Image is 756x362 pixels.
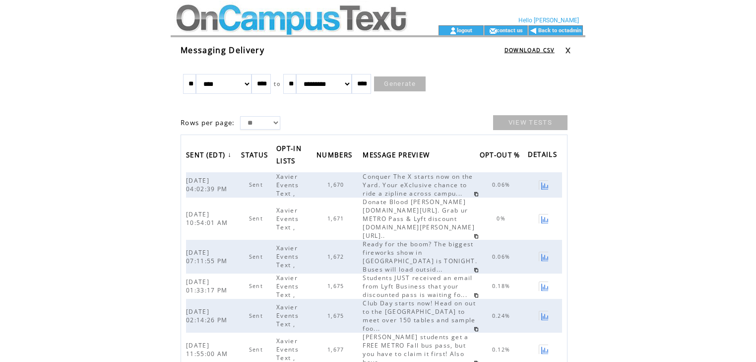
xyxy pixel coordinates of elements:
[276,274,299,299] span: Xavier Events Text ,
[186,341,231,358] span: [DATE] 11:55:00 AM
[363,198,475,240] span: Donate Blood [PERSON_NAME][DOMAIN_NAME][URL]. Grab ur METRO Pass & Lyft discount [DOMAIN_NAME][PE...
[186,210,231,227] span: [DATE] 10:54:01 AM
[327,215,347,222] span: 1,671
[363,172,473,198] span: Conquer The X starts now on the Yard. Your eXclusive chance to ride a zipline across campu...
[249,346,265,353] span: Sent
[363,299,476,333] span: Club Day starts now! Head on out to the [GEOGRAPHIC_DATA] to meet over 150 tables and sample foo...
[504,47,555,54] a: DOWNLOAD CSV
[497,215,508,222] span: 0%
[249,283,265,290] span: Sent
[492,312,513,319] span: 0.24%
[181,45,264,56] span: Messaging Delivery
[374,76,426,91] a: Generate
[186,248,230,265] span: [DATE] 07:11:55 PM
[186,307,230,324] span: [DATE] 02:14:26 PM
[538,27,581,34] a: Back to octadmin
[316,147,357,164] a: NUMBERS
[186,147,234,164] a: SENT (EDT)↓
[363,147,435,164] a: MESSAGE PREVIEW
[186,148,228,164] span: SENT (EDT)
[528,147,560,164] span: DETAILS
[249,312,265,319] span: Sent
[276,172,299,198] span: Xavier Events Text ,
[327,283,347,290] span: 1,675
[492,283,513,290] span: 0.18%
[530,27,537,35] img: backArrow.gif
[480,147,525,164] a: OPT-OUT %
[327,253,347,260] span: 1,672
[276,303,299,328] span: Xavier Events Text ,
[276,244,299,269] span: Xavier Events Text ,
[186,176,230,193] span: [DATE] 04:02:39 PM
[249,181,265,188] span: Sent
[276,206,299,231] span: Xavier Events Text ,
[363,240,477,274] span: Ready for the boom? The biggest fireworks show in [GEOGRAPHIC_DATA] is TONIGHT. Buses will load o...
[493,115,567,130] a: VIEW TESTS
[241,147,273,164] a: STATUS
[457,27,472,33] a: logout
[327,181,347,188] span: 1,670
[316,148,355,164] span: NUMBERS
[276,142,302,170] span: OPT-IN LISTS
[181,118,235,127] span: Rows per page:
[489,27,497,35] img: contact_us_icon.gif
[274,80,280,87] span: to
[249,215,265,222] span: Sent
[363,274,472,299] span: Students JUST received an email from Lyft Business that your discounted pass is waiting fo...
[518,17,579,24] span: Hello [PERSON_NAME]
[449,27,457,35] img: account_icon.gif
[497,27,523,33] a: contact us
[276,337,299,362] span: Xavier Events Text ,
[186,278,230,294] span: [DATE] 01:33:17 PM
[327,312,347,319] span: 1,675
[492,181,513,188] span: 0.06%
[327,346,347,353] span: 1,677
[363,148,432,164] span: MESSAGE PREVIEW
[492,253,513,260] span: 0.06%
[480,148,523,164] span: OPT-OUT %
[249,253,265,260] span: Sent
[241,148,270,164] span: STATUS
[492,346,513,353] span: 0.12%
